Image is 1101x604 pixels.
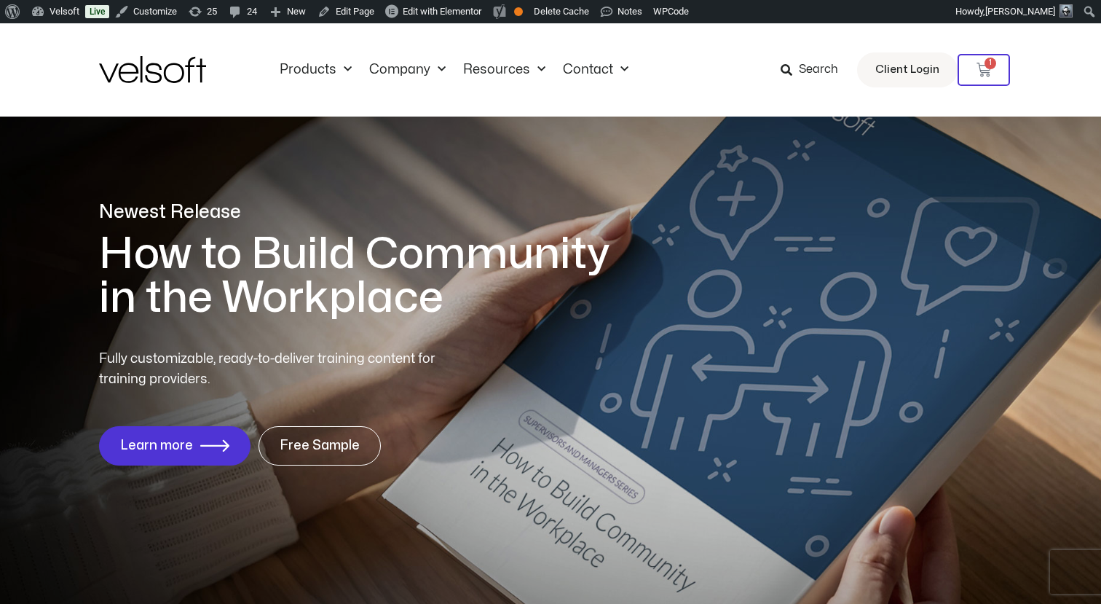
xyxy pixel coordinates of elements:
a: ProductsMenu Toggle [271,62,360,78]
a: ContactMenu Toggle [554,62,637,78]
a: Search [781,58,848,82]
a: Client Login [857,52,958,87]
span: Search [799,60,838,79]
a: ResourcesMenu Toggle [454,62,554,78]
span: 1 [984,58,996,69]
span: Client Login [875,60,939,79]
span: Edit with Elementor [403,6,481,17]
h1: How to Build Community in the Workplace [99,232,631,320]
p: Newest Release [99,200,631,225]
p: Fully customizable, ready-to-deliver training content for training providers. [99,349,462,390]
a: Learn more [99,426,250,466]
a: Live [85,5,109,18]
a: Free Sample [259,426,381,466]
a: 1 [958,54,1010,86]
span: [PERSON_NAME] [985,6,1055,17]
span: Free Sample [280,439,360,453]
nav: Menu [271,62,637,78]
div: OK [514,7,523,16]
img: Velsoft Training Materials [99,56,206,83]
span: Learn more [120,439,193,453]
a: CompanyMenu Toggle [360,62,454,78]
